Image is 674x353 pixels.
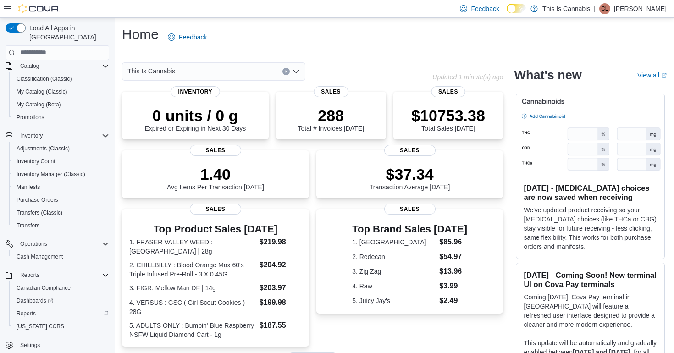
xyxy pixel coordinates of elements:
[370,165,450,191] div: Transaction Average [DATE]
[13,169,89,180] a: Inventory Manager (Classic)
[2,338,113,352] button: Settings
[9,307,113,320] button: Reports
[17,130,109,141] span: Inventory
[13,112,48,123] a: Promotions
[17,238,51,249] button: Operations
[384,145,436,156] span: Sales
[13,169,109,180] span: Inventory Manager (Classic)
[514,68,581,83] h2: What's new
[9,250,113,263] button: Cash Management
[17,238,109,249] span: Operations
[13,112,109,123] span: Promotions
[17,171,85,178] span: Inventory Manager (Classic)
[13,143,73,154] a: Adjustments (Classic)
[9,206,113,219] button: Transfers (Classic)
[9,98,113,111] button: My Catalog (Beta)
[298,106,364,132] div: Total # Invoices [DATE]
[13,251,66,262] a: Cash Management
[352,237,436,247] dt: 1. [GEOGRAPHIC_DATA]
[9,111,113,124] button: Promotions
[20,342,40,349] span: Settings
[13,321,109,332] span: Washington CCRS
[17,297,53,304] span: Dashboards
[17,339,109,351] span: Settings
[13,86,71,97] a: My Catalog (Classic)
[2,129,113,142] button: Inventory
[13,251,109,262] span: Cash Management
[129,237,256,256] dt: 1. FRASER VALLEY WEED : [GEOGRAPHIC_DATA] | 28g
[17,323,64,330] span: [US_STATE] CCRS
[13,194,62,205] a: Purchase Orders
[13,73,76,84] a: Classification (Classic)
[13,220,109,231] span: Transfers
[614,3,667,14] p: [PERSON_NAME]
[164,28,210,46] a: Feedback
[129,321,256,339] dt: 5. ADULTS ONLY : Bumpin' Blue Raspberry NSFW Liquid Diamond Cart - 1g
[260,237,302,248] dd: $219.98
[13,282,109,293] span: Canadian Compliance
[370,165,450,183] p: $37.34
[17,183,40,191] span: Manifests
[411,106,485,125] p: $10753.38
[594,3,596,14] p: |
[9,320,113,333] button: [US_STATE] CCRS
[637,72,667,79] a: View allExternal link
[439,266,467,277] dd: $13.96
[314,86,348,97] span: Sales
[122,25,159,44] h1: Home
[260,297,302,308] dd: $199.98
[17,196,58,204] span: Purchase Orders
[293,68,300,75] button: Open list of options
[9,294,113,307] a: Dashboards
[144,106,246,125] p: 0 units / 0 g
[9,219,113,232] button: Transfers
[9,193,113,206] button: Purchase Orders
[129,260,256,279] dt: 2. CHILLBILLY : Blood Orange Max 60's Triple Infused Pre-Roll - 3 X 0.45G
[13,308,39,319] a: Reports
[524,270,657,289] h3: [DATE] - Coming Soon! New terminal UI on Cova Pay terminals
[129,224,302,235] h3: Top Product Sales [DATE]
[17,75,72,83] span: Classification (Classic)
[352,252,436,261] dt: 2. Redecan
[13,295,57,306] a: Dashboards
[179,33,207,42] span: Feedback
[384,204,436,215] span: Sales
[524,292,657,329] p: Coming [DATE], Cova Pay terminal in [GEOGRAPHIC_DATA] will feature a refreshed user interface des...
[524,183,657,202] h3: [DATE] - [MEDICAL_DATA] choices are now saved when receiving
[9,281,113,294] button: Canadian Compliance
[13,99,65,110] a: My Catalog (Beta)
[17,130,46,141] button: Inventory
[129,283,256,292] dt: 3. FIGR: Mellow Man DF | 14g
[17,270,109,281] span: Reports
[439,295,467,306] dd: $2.49
[167,165,264,191] div: Avg Items Per Transaction [DATE]
[127,66,175,77] span: This Is Cannabis
[20,132,43,139] span: Inventory
[13,73,109,84] span: Classification (Classic)
[26,23,109,42] span: Load All Apps in [GEOGRAPHIC_DATA]
[439,281,467,292] dd: $3.99
[18,4,60,13] img: Cova
[13,99,109,110] span: My Catalog (Beta)
[20,240,47,248] span: Operations
[9,85,113,98] button: My Catalog (Classic)
[17,101,61,108] span: My Catalog (Beta)
[601,3,608,14] span: CL
[13,308,109,319] span: Reports
[129,298,256,316] dt: 4. VERSUS : GSC ( Girl Scout Cookies ) - 28G
[260,282,302,293] dd: $203.97
[439,237,467,248] dd: $85.96
[352,281,436,291] dt: 4. Raw
[282,68,290,75] button: Clear input
[17,114,44,121] span: Promotions
[352,296,436,305] dt: 5. Juicy Jay's
[13,86,109,97] span: My Catalog (Classic)
[13,182,44,193] a: Manifests
[9,72,113,85] button: Classification (Classic)
[352,224,467,235] h3: Top Brand Sales [DATE]
[298,106,364,125] p: 288
[13,207,109,218] span: Transfers (Classic)
[167,165,264,183] p: 1.40
[17,222,39,229] span: Transfers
